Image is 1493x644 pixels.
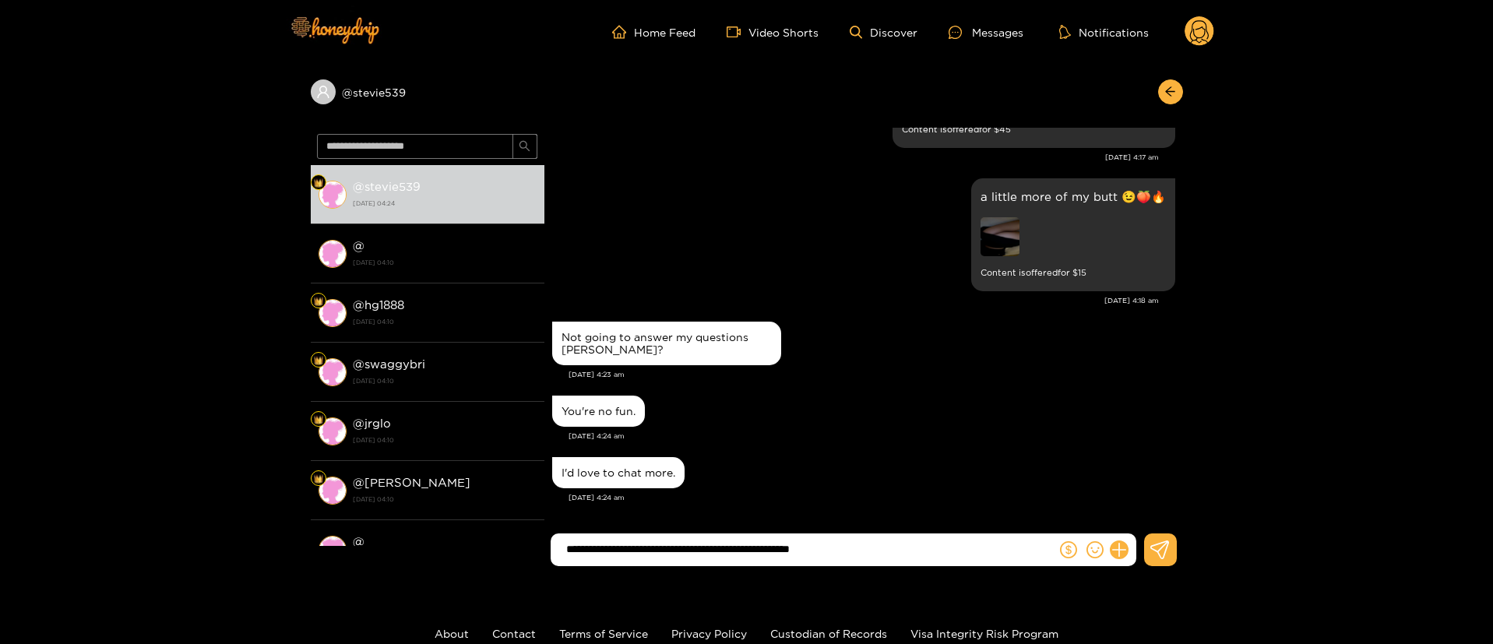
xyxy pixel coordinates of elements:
img: Fan Level [314,415,323,424]
strong: @ [353,535,364,548]
button: arrow-left [1158,79,1183,104]
img: Fan Level [314,356,323,365]
button: Notifications [1055,24,1153,40]
a: Contact [492,628,536,639]
span: user [316,85,330,99]
div: [DATE] 4:17 am [552,152,1159,163]
span: search [519,140,530,153]
strong: @ swaggybri [353,357,425,371]
p: a little more of my butt 😉🍑🔥 [981,188,1166,206]
small: Content is offered for $ 45 [902,121,1166,139]
strong: [DATE] 04:10 [353,433,537,447]
div: Aug. 15, 4:24 am [552,457,685,488]
a: Visa Integrity Risk Program [910,628,1058,639]
img: Fan Level [314,474,323,484]
strong: @ [353,239,364,252]
div: Aug. 15, 4:18 am [971,178,1175,291]
a: Custodian of Records [770,628,887,639]
img: conversation [319,181,347,209]
img: Fan Level [314,297,323,306]
strong: [DATE] 04:10 [353,492,537,506]
button: dollar [1057,538,1080,561]
img: conversation [319,477,347,505]
span: smile [1086,541,1104,558]
img: conversation [319,240,347,268]
div: Not going to answer my questions [PERSON_NAME]? [562,331,772,356]
strong: [DATE] 04:10 [353,374,537,388]
a: Discover [850,26,917,39]
strong: @ hg1888 [353,298,404,311]
strong: @ [PERSON_NAME] [353,476,470,489]
div: [DATE] 4:24 am [569,431,1175,442]
div: I'd love to chat more. [562,466,675,479]
strong: [DATE] 04:10 [353,315,537,329]
strong: @ jrglo [353,417,391,430]
span: video-camera [727,25,748,39]
span: dollar [1060,541,1077,558]
span: home [612,25,634,39]
div: You're no fun. [562,405,636,417]
a: Privacy Policy [671,628,747,639]
div: Messages [949,23,1023,41]
a: Video Shorts [727,25,819,39]
div: [DATE] 4:24 am [569,492,1175,503]
img: conversation [319,417,347,445]
img: conversation [319,358,347,386]
a: Home Feed [612,25,695,39]
div: [DATE] 4:23 am [569,369,1175,380]
img: conversation [319,299,347,327]
button: search [512,134,537,159]
span: arrow-left [1164,86,1176,99]
img: conversation [319,536,347,564]
small: Content is offered for $ 15 [981,264,1166,282]
a: Terms of Service [559,628,648,639]
img: Fan Level [314,178,323,188]
strong: [DATE] 04:10 [353,255,537,269]
a: About [435,628,469,639]
div: Aug. 15, 4:23 am [552,322,781,365]
img: preview [981,217,1019,256]
strong: [DATE] 04:24 [353,196,537,210]
div: @stevie539 [311,79,544,104]
div: Aug. 15, 4:24 am [552,396,645,427]
strong: @ stevie539 [353,180,421,193]
div: [DATE] 4:18 am [552,295,1159,306]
